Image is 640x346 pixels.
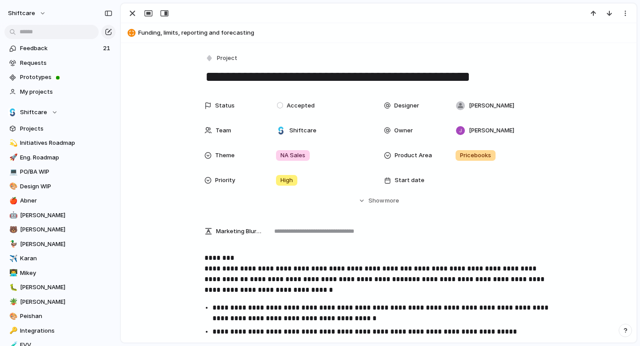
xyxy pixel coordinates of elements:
[9,167,16,177] div: 💻
[216,126,231,135] span: Team
[9,152,16,163] div: 🚀
[20,196,112,205] span: Abner
[9,196,16,206] div: 🍎
[8,9,35,18] span: shiftcare
[20,269,112,278] span: Mikey
[394,126,413,135] span: Owner
[4,252,116,265] a: ✈️Karan
[4,223,116,236] a: 🐻[PERSON_NAME]
[4,324,116,338] a: 🔑Integrations
[368,196,384,205] span: Show
[215,176,235,185] span: Priority
[4,180,116,193] a: 🎨Design WIP
[4,238,116,251] a: 🦆[PERSON_NAME]
[216,227,261,236] span: Marketing Blurb (15-20 Words)
[20,225,112,234] span: [PERSON_NAME]
[20,108,47,117] span: Shiftcare
[469,126,514,135] span: [PERSON_NAME]
[9,225,16,235] div: 🐻
[394,101,419,110] span: Designer
[4,85,116,99] a: My projects
[4,6,51,20] button: shiftcare
[204,193,553,209] button: Showmore
[4,295,116,309] a: 🪴[PERSON_NAME]
[8,225,17,234] button: 🐻
[4,136,116,150] a: 💫Initiatives Roadmap
[8,298,17,306] button: 🪴
[4,209,116,222] a: 🤖[PERSON_NAME]
[20,298,112,306] span: [PERSON_NAME]
[460,151,491,160] span: Pricebooks
[8,269,17,278] button: 👨‍💻
[8,312,17,321] button: 🎨
[8,153,17,162] button: 🚀
[9,326,16,336] div: 🔑
[4,42,116,55] a: Feedback21
[215,101,235,110] span: Status
[9,254,16,264] div: ✈️
[9,311,16,322] div: 🎨
[8,254,17,263] button: ✈️
[20,153,112,162] span: Eng. Roadmap
[20,254,112,263] span: Karan
[280,176,293,185] span: High
[9,268,16,278] div: 👨‍💻
[138,28,632,37] span: Funding, limits, reporting and forecasting
[395,176,424,185] span: Start date
[20,211,112,220] span: [PERSON_NAME]
[204,52,240,65] button: Project
[125,26,632,40] button: Funding, limits, reporting and forecasting
[4,151,116,164] a: 🚀Eng. Roadmap
[4,266,116,280] a: 👨‍💻Mikey
[217,54,237,63] span: Project
[9,282,16,293] div: 🐛
[9,138,16,148] div: 💫
[20,240,112,249] span: [PERSON_NAME]
[20,59,112,68] span: Requests
[20,44,100,53] span: Feedback
[8,139,17,147] button: 💫
[4,106,116,119] button: Shiftcare
[20,124,112,133] span: Projects
[20,283,112,292] span: [PERSON_NAME]
[20,326,112,335] span: Integrations
[215,151,235,160] span: Theme
[280,151,305,160] span: NA Sales
[469,101,514,110] span: [PERSON_NAME]
[20,87,112,96] span: My projects
[4,281,116,294] a: 🐛[PERSON_NAME]
[4,56,116,70] a: Requests
[4,165,116,179] a: 💻PO/BA WIP
[103,44,112,53] span: 21
[4,310,116,323] a: 🎨Peishan
[4,71,116,84] a: Prototypes
[289,126,316,135] span: Shiftcare
[8,196,17,205] button: 🍎
[4,122,116,135] a: Projects
[9,297,16,307] div: 🪴
[20,73,112,82] span: Prototypes
[385,196,399,205] span: more
[20,182,112,191] span: Design WIP
[8,326,17,335] button: 🔑
[4,194,116,207] a: 🍎Abner
[8,240,17,249] button: 🦆
[20,139,112,147] span: Initiatives Roadmap
[8,283,17,292] button: 🐛
[20,167,112,176] span: PO/BA WIP
[9,210,16,220] div: 🤖
[8,182,17,191] button: 🎨
[8,211,17,220] button: 🤖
